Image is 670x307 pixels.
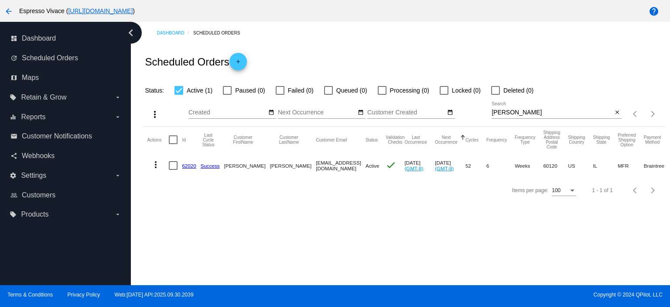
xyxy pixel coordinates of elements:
[316,153,366,178] mat-cell: [EMAIL_ADDRESS][DOMAIN_NAME]
[147,127,169,153] mat-header-cell: Actions
[288,85,314,96] span: Failed (0)
[114,94,121,101] i: arrow_drop_down
[627,182,644,199] button: Previous page
[10,51,121,65] a: update Scheduled Orders
[435,153,465,178] mat-cell: [DATE]
[435,135,458,145] button: Change sorting for NextOccurrenceUtc
[21,113,45,121] span: Reports
[114,172,121,179] i: arrow_drop_down
[612,108,622,117] button: Clear
[201,133,216,147] button: Change sorting for LastProcessingCycleId
[644,135,661,145] button: Change sorting for PaymentMethod.Type
[543,130,560,149] button: Change sorting for ShippingPostcode
[614,109,620,116] mat-icon: close
[358,109,364,116] mat-icon: date_range
[644,182,662,199] button: Next page
[22,152,55,160] span: Webhooks
[233,59,243,69] mat-icon: add
[150,109,160,120] mat-icon: more_vert
[10,211,17,218] i: local_offer
[182,163,196,169] a: 62020
[644,105,662,123] button: Next page
[465,137,479,142] button: Change sorting for Cycles
[492,109,612,116] input: Search
[10,129,121,143] a: email Customer Notifications
[21,93,66,101] span: Retain & Grow
[268,109,274,116] mat-icon: date_range
[10,114,17,121] i: equalizer
[21,210,48,218] span: Products
[568,153,593,178] mat-cell: US
[367,109,446,116] input: Customer Created
[187,85,212,96] span: Active (1)
[10,74,17,81] i: map
[342,292,663,298] span: Copyright © 2024 QPilot, LLC
[10,152,17,159] i: share
[405,135,427,145] button: Change sorting for LastOccurrenceUtc
[452,85,481,96] span: Locked (0)
[22,34,56,42] span: Dashboard
[10,71,121,85] a: map Maps
[10,94,17,101] i: local_offer
[644,153,669,178] mat-cell: Braintree
[182,137,185,142] button: Change sorting for Id
[10,192,17,199] i: people_outline
[10,35,17,42] i: dashboard
[503,85,533,96] span: Deleted (0)
[316,137,347,142] button: Change sorting for CustomerEmail
[552,187,561,193] span: 100
[150,159,161,170] mat-icon: more_vert
[7,292,53,298] a: Terms & Conditions
[543,153,568,178] mat-cell: 60120
[593,153,618,178] mat-cell: IL
[552,188,576,194] mat-select: Items per page:
[145,87,164,94] span: Status:
[386,127,404,153] mat-header-cell: Validation Checks
[390,85,429,96] span: Processing (0)
[10,149,121,163] a: share Webhooks
[224,135,262,145] button: Change sorting for CustomerFirstName
[618,133,636,147] button: Change sorting for PreferredShippingOption
[115,292,194,298] a: Web:[DATE] API:2025.09.30.2039
[188,109,267,116] input: Created
[68,292,100,298] a: Privacy Policy
[486,153,515,178] mat-cell: 6
[224,153,270,178] mat-cell: [PERSON_NAME]
[366,137,378,142] button: Change sorting for Status
[435,166,454,171] a: (GMT-8)
[10,55,17,62] i: update
[157,26,193,40] a: Dashboard
[336,85,367,96] span: Queued (0)
[114,211,121,218] i: arrow_drop_down
[618,153,644,178] mat-cell: MFR
[10,31,121,45] a: dashboard Dashboard
[19,7,135,14] span: Espresso Vivace ( )
[465,153,486,178] mat-cell: 52
[592,187,612,193] div: 1 - 1 of 1
[21,172,46,179] span: Settings
[649,6,659,17] mat-icon: help
[124,26,138,40] i: chevron_left
[278,109,356,116] input: Next Occurrence
[512,187,548,193] div: Items per page:
[386,160,396,170] mat-icon: check
[405,166,424,171] a: (GMT-8)
[366,163,379,169] span: Active
[627,105,644,123] button: Previous page
[3,6,14,17] mat-icon: arrow_back
[270,153,316,178] mat-cell: [PERSON_NAME]
[201,163,220,169] a: Success
[22,191,55,199] span: Customers
[235,85,265,96] span: Paused (0)
[193,26,248,40] a: Scheduled Orders
[10,172,17,179] i: settings
[22,132,92,140] span: Customer Notifications
[22,74,39,82] span: Maps
[270,135,308,145] button: Change sorting for CustomerLastName
[568,135,585,145] button: Change sorting for ShippingCountry
[486,137,507,142] button: Change sorting for Frequency
[10,133,17,140] i: email
[114,114,121,121] i: arrow_drop_down
[447,109,453,116] mat-icon: date_range
[515,135,535,145] button: Change sorting for FrequencyType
